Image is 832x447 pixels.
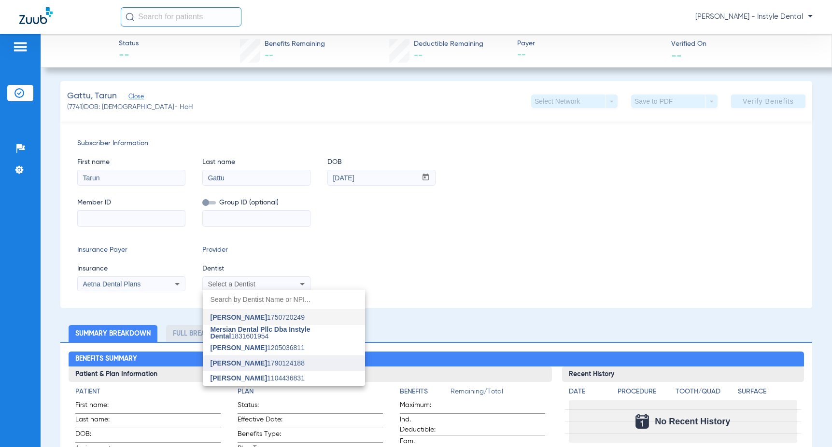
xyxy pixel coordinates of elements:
[203,290,365,310] input: dropdown search
[211,359,267,367] span: [PERSON_NAME]
[211,375,305,381] span: 1104436831
[211,326,357,339] span: 1831601954
[211,360,305,366] span: 1790124188
[211,313,267,321] span: [PERSON_NAME]
[211,374,267,382] span: [PERSON_NAME]
[211,344,305,351] span: 1205036811
[211,344,267,352] span: [PERSON_NAME]
[784,401,832,447] iframe: Chat Widget
[211,314,305,321] span: 1750720249
[211,325,310,340] span: Mersian Dental Pllc Dba Instyle Dental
